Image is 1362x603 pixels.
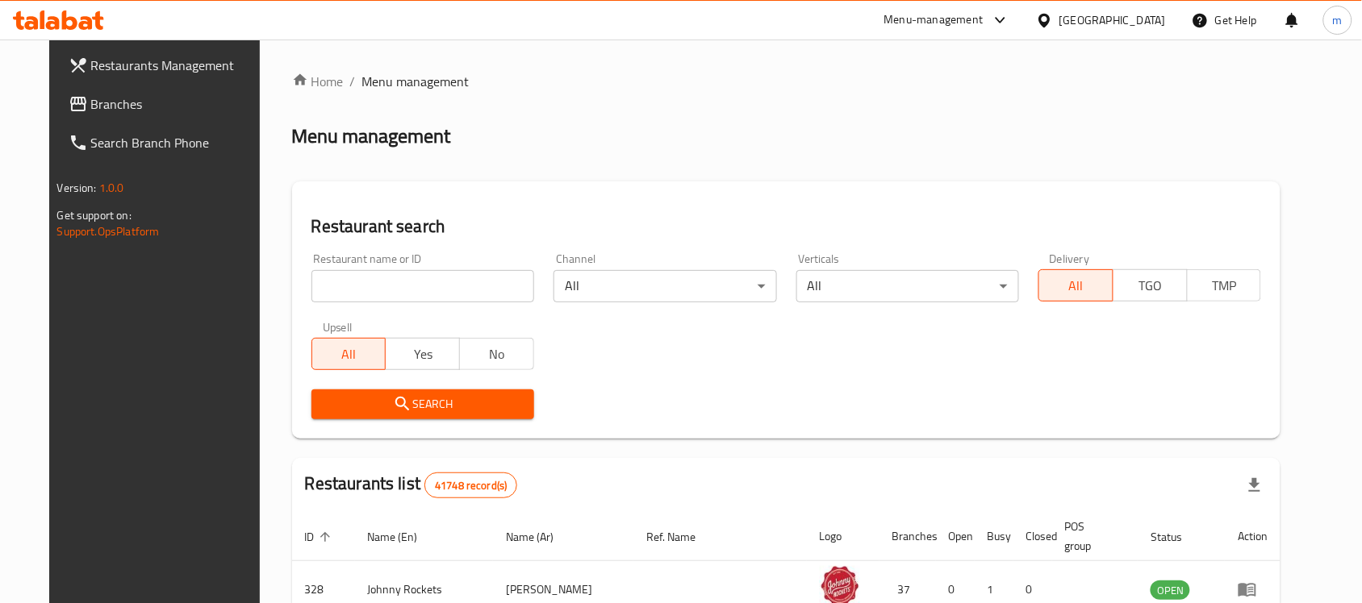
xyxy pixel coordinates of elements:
span: All [1046,274,1107,297]
th: Open [936,512,975,561]
button: All [1038,269,1113,301]
span: POS group [1065,517,1119,555]
label: Delivery [1050,253,1090,264]
button: Search [311,389,534,419]
a: Search Branch Phone [56,123,277,162]
button: Yes [385,338,460,370]
h2: Menu management [292,123,451,149]
span: Yes [392,343,453,366]
div: Menu [1238,580,1268,599]
span: Search Branch Phone [91,133,264,152]
span: TGO [1120,274,1181,297]
span: Status [1151,527,1203,547]
th: Branches [879,512,936,561]
span: Version: [57,177,97,198]
span: TMP [1194,274,1255,297]
div: Menu-management [884,10,984,30]
button: No [459,338,534,370]
button: TMP [1187,269,1262,301]
button: TGO [1113,269,1188,301]
li: / [350,72,356,91]
span: No [466,343,528,366]
div: [GEOGRAPHIC_DATA] [1059,11,1166,29]
span: 1.0.0 [99,177,124,198]
div: All [796,270,1019,302]
span: ID [305,527,336,547]
span: 41748 record(s) [425,478,516,493]
span: m [1333,11,1343,29]
span: Name (Ar) [506,527,574,547]
div: Export file [1235,466,1274,505]
span: All [319,343,380,366]
h2: Restaurants list [305,472,518,498]
th: Logo [807,512,879,561]
div: All [554,270,776,302]
a: Restaurants Management [56,46,277,85]
div: OPEN [1151,580,1190,600]
a: Support.OpsPlatform [57,221,160,242]
span: Search [324,394,521,414]
th: Busy [975,512,1013,561]
span: Ref. Name [646,527,717,547]
label: Upsell [323,322,353,333]
span: Get support on: [57,205,132,226]
th: Action [1225,512,1281,561]
span: Restaurants Management [91,56,264,75]
a: Branches [56,85,277,123]
span: OPEN [1151,581,1190,600]
span: Menu management [362,72,470,91]
div: Total records count [424,472,517,498]
h2: Restaurant search [311,214,1262,239]
a: Home [292,72,344,91]
nav: breadcrumb [292,72,1281,91]
span: Name (En) [368,527,439,547]
th: Closed [1013,512,1052,561]
span: Branches [91,94,264,114]
input: Search for restaurant name or ID.. [311,270,534,302]
button: All [311,338,386,370]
